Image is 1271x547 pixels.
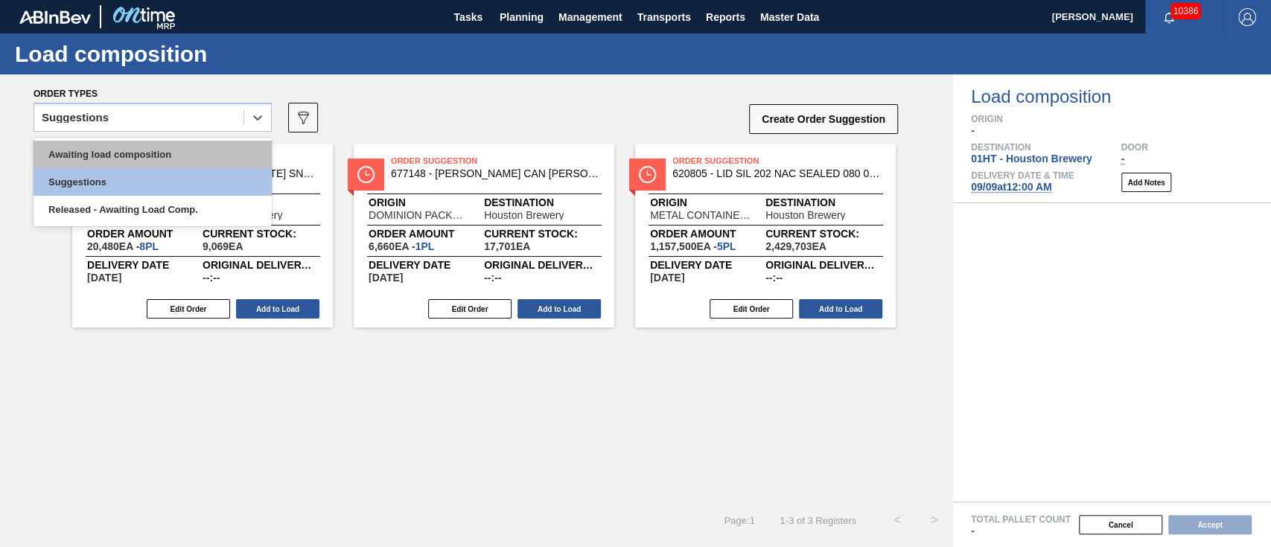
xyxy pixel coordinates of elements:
span: Origin [971,115,1271,124]
span: Load composition [971,88,1271,106]
span: 620805 - LID SIL 202 NAC SEALED 080 0522 RED DIE [672,168,881,179]
span: 677148 - CARR CAN BUD 12OZ FOH ALWAYS CAN PK 12/1 [391,168,599,179]
span: Houston Brewery [484,210,564,220]
span: Delivery Date & Time [971,171,1074,180]
button: Cancel [1079,515,1162,534]
span: Order Suggestion [391,153,599,168]
span: Planning [500,8,544,26]
span: 5,PL [717,240,736,252]
span: - [971,124,975,136]
button: Edit Order [710,299,793,319]
span: - [1121,153,1125,164]
span: statusOrder Suggestion620805 - LID SIL 202 NAC SEALED 080 0522 RED DIEOriginMETAL CONTAINER CORPO... [635,144,896,327]
span: Current Stock: [203,229,318,238]
span: --:-- [203,272,220,283]
span: Order amount [650,229,765,238]
span: Tasks [452,8,485,26]
span: --:-- [765,272,783,283]
span: Delivery Date [650,260,765,269]
span: METAL CONTAINER CORPORATION [650,210,751,220]
span: Original delivery time [203,260,318,269]
span: 01HT - Houston Brewery [971,153,1092,164]
span: Delivery Date [369,260,484,269]
span: 09/09/2025 [369,272,403,283]
span: DOMINION PACKAGING, INC. [369,210,469,220]
button: < [879,502,916,539]
button: Add to Load [236,299,319,319]
span: 1,PL [415,240,435,252]
span: 09/09/2025 [87,272,121,283]
span: Destination [765,198,881,207]
span: ,17,701,EA, [484,241,530,252]
span: Master Data [760,8,819,26]
span: statusOrder Suggestion677148 - [PERSON_NAME] CAN [PERSON_NAME] 12OZ FOH ALWAYS CAN PK 12/1OriginD... [354,144,614,327]
button: Edit Order [428,299,512,319]
span: Original delivery time [765,260,881,269]
span: Original delivery time [484,260,599,269]
button: Create Order Suggestion [749,104,898,134]
span: ,9,069,EA, [203,241,243,252]
span: 8,PL [139,240,159,252]
span: 10386 [1170,3,1201,19]
span: statusOrder Suggestion878673 - CTN BDL 24LS [US_STATE] SNUG 2303-D 12OZ FOLDOriginWESTROCK COMPAN... [72,144,333,327]
span: Current Stock: [484,229,599,238]
button: Add Notes [1121,173,1171,192]
span: Page : 1 [724,515,754,526]
span: Current Stock: [765,229,881,238]
h1: Load composition [15,45,279,63]
span: Destination [484,198,599,207]
span: Management [558,8,622,26]
img: status [639,166,656,183]
div: Suggestions [34,168,272,196]
button: Edit Order [147,299,230,319]
span: 6,660EA-1PL [369,241,434,252]
span: 09/09/2025 [650,272,684,283]
span: Origin [369,198,484,207]
div: Suggestions [42,112,109,123]
span: ,2,429,703,EA, [765,241,826,252]
span: Order amount [369,229,484,238]
span: Reports [706,8,745,26]
span: Order amount [87,229,203,238]
button: Add to Load [799,299,882,319]
span: Transports [637,8,691,26]
button: Add to Load [517,299,601,319]
span: Houston Brewery [765,210,845,220]
button: > [916,502,953,539]
div: Awaiting load composition [34,141,272,168]
span: Order types [34,89,98,99]
span: Order Suggestion [672,153,881,168]
span: 1,157,500EA-5PL [650,241,736,252]
button: Notifications [1145,7,1193,28]
span: Origin [650,198,765,207]
div: Released - Awaiting Load Comp. [34,196,272,223]
img: status [357,166,375,183]
span: 1 - 3 of 3 Registers [777,515,856,526]
span: Delivery Date [87,260,203,269]
span: 09/09 at 12:00 AM [971,181,1051,193]
img: Logout [1238,8,1256,26]
span: --:-- [484,272,501,283]
img: TNhmsLtSVTkK8tSr43FrP2fwEKptu5GPRR3wAAAABJRU5ErkJggg== [19,10,91,24]
span: Destination [971,143,1121,152]
span: 20,480EA-8PL [87,241,159,252]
